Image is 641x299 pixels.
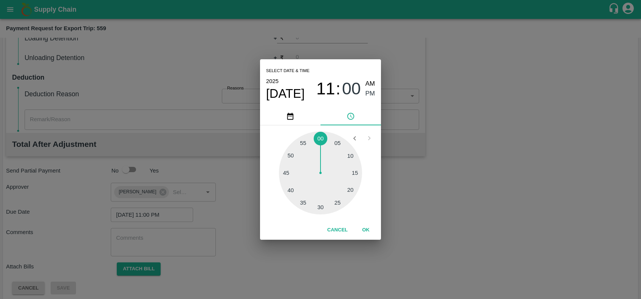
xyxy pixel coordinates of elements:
[336,79,341,99] span: :
[266,65,310,77] span: Select date & time
[342,79,361,99] button: 00
[347,131,362,145] button: Open previous view
[320,107,381,125] button: pick time
[266,76,279,86] button: 2025
[316,79,335,99] button: 11
[260,107,320,125] button: pick date
[365,79,375,89] button: AM
[266,86,305,101] button: [DATE]
[324,223,351,237] button: Cancel
[354,223,378,237] button: OK
[365,89,375,99] button: PM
